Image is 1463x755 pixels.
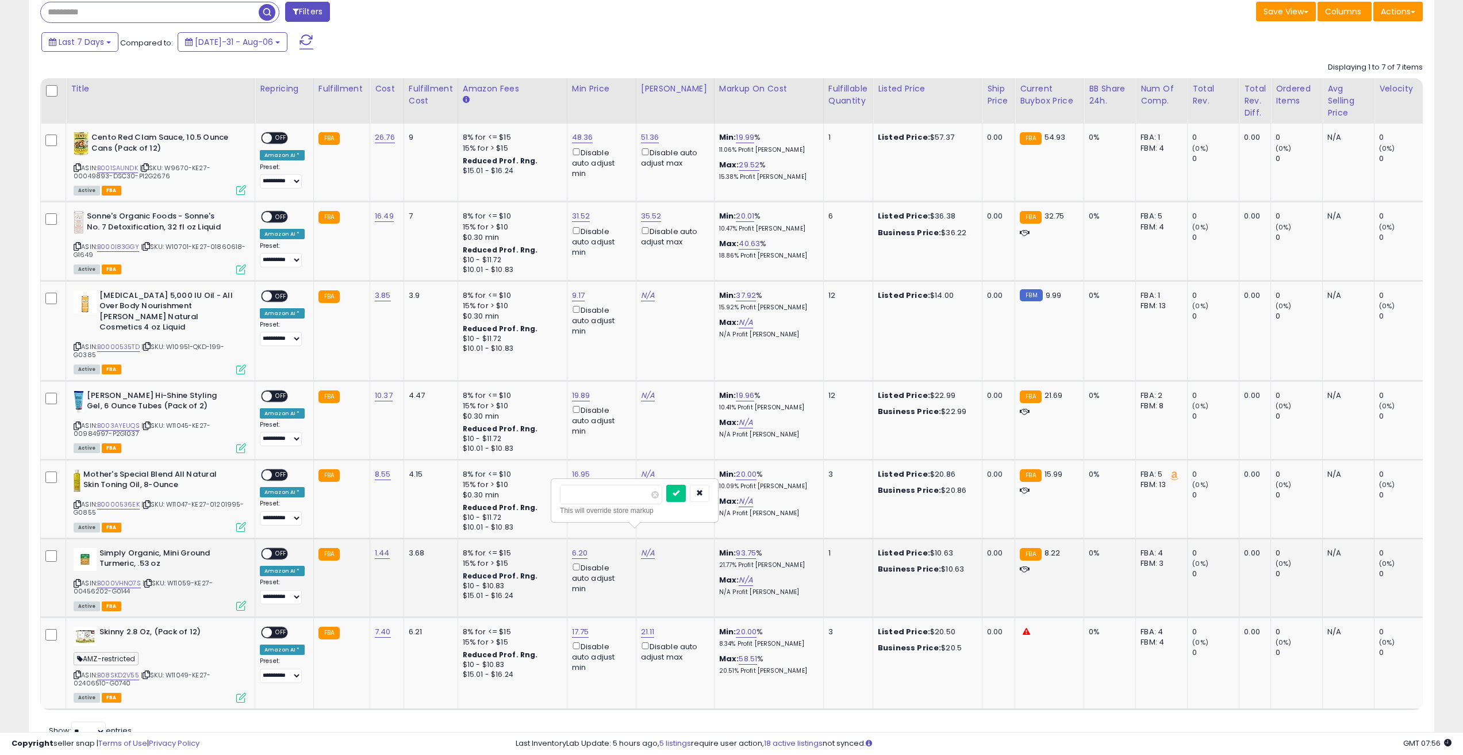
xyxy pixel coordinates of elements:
b: Min: [719,132,736,143]
div: 15% for > $10 [463,301,558,311]
div: FBA: 5 [1141,469,1178,480]
div: Min Price [572,83,631,95]
a: 9.17 [572,290,585,301]
div: Disable auto adjust min [572,404,627,437]
div: Disable auto adjust min [572,304,627,337]
a: Privacy Policy [149,738,199,749]
span: 15.99 [1045,469,1063,480]
b: Mother's Special Blend All Natural Skin Toning Oil, 8-Ounce [83,469,223,493]
div: Title [71,83,250,95]
b: Max: [719,417,739,428]
div: $36.22 [878,228,973,238]
span: 32.75 [1045,210,1065,221]
div: 0 [1379,154,1426,164]
div: N/A [1327,390,1365,401]
div: 0% [1089,390,1127,401]
div: Velocity [1379,83,1421,95]
div: 0 [1276,232,1322,243]
a: 21.11 [641,626,655,638]
div: 6 [828,211,864,221]
a: B000I83GGY [97,242,139,252]
p: 15.38% Profit [PERSON_NAME] [719,173,815,181]
a: 3.85 [375,290,391,301]
div: 8% for <= $10 [463,211,558,221]
img: 31CXI0NZtnL._SL40_.jpg [74,548,97,571]
div: $57.37 [878,132,973,143]
button: Last 7 Days [41,32,118,52]
div: Preset: [260,321,305,347]
a: 31.52 [572,210,590,222]
a: 20.00 [736,469,757,480]
div: % [719,211,815,232]
b: Listed Price: [878,290,930,301]
span: OFF [272,291,290,301]
div: 0% [1089,469,1127,480]
a: N/A [641,547,655,559]
small: (0%) [1379,480,1395,489]
a: N/A [739,417,752,428]
small: FBA [318,290,340,303]
div: % [719,469,815,490]
a: 51.36 [641,132,659,143]
a: 16.49 [375,210,394,222]
div: 0.00 [1244,211,1262,221]
div: Avg Selling Price [1327,83,1369,119]
button: Columns [1318,2,1372,21]
div: % [719,132,815,154]
span: Compared to: [120,37,173,48]
div: 0% [1089,132,1127,143]
a: 58.51 [739,653,757,665]
span: FBA [102,443,121,453]
a: N/A [739,496,752,507]
div: $10 - $11.72 [463,334,558,344]
a: N/A [641,469,655,480]
div: 0 [1192,154,1239,164]
div: ASIN: [74,290,246,373]
div: 0 [1276,154,1322,164]
div: 0.00 [987,390,1006,401]
div: 3.9 [409,290,449,301]
a: 20.01 [736,210,754,222]
b: Min: [719,210,736,221]
b: Max: [719,496,739,507]
b: Reduced Prof. Rng. [463,324,538,334]
small: (0%) [1379,401,1395,411]
a: B000VHNO7S [97,578,141,588]
div: N/A [1327,469,1365,480]
div: Total Rev. [1192,83,1234,107]
p: 10.47% Profit [PERSON_NAME] [719,225,815,233]
span: FBA [102,186,121,196]
a: B0000535TD [97,342,140,352]
span: OFF [272,470,290,480]
div: Amazon Fees [463,83,562,95]
b: Business Price: [878,406,941,417]
span: [DATE]-31 - Aug-06 [195,36,273,48]
a: B001SAUNDK [97,163,138,173]
div: 0% [1089,290,1127,301]
div: Displaying 1 to 7 of 7 items [1328,62,1423,73]
div: 0 [1379,390,1426,401]
div: 0 [1379,211,1426,221]
div: $0.30 min [463,411,558,421]
small: (0%) [1276,223,1292,232]
div: Ship Price [987,83,1010,107]
div: FBA: 1 [1141,132,1178,143]
a: 16.95 [572,469,590,480]
b: [MEDICAL_DATA] 5,000 IU Oil - All Over Body Nourishment [PERSON_NAME] Natural Cosmetics 4 oz Liquid [99,290,239,336]
b: Listed Price: [878,132,930,143]
span: | SKU: W10951-QKD-199-G0385 [74,342,225,359]
b: Business Price: [878,485,941,496]
div: FBM: 4 [1141,222,1178,232]
div: ASIN: [74,469,246,531]
div: $14.00 [878,290,973,301]
a: 19.99 [736,132,754,143]
div: Preset: [260,242,305,268]
div: N/A [1327,132,1365,143]
div: Preset: [260,163,305,189]
a: 10.37 [375,390,393,401]
p: 11.06% Profit [PERSON_NAME] [719,146,815,154]
div: 0.00 [1244,390,1262,401]
div: 0 [1192,390,1239,401]
b: Business Price: [878,227,941,238]
img: 41yv3zBABaL._SL40_.jpg [74,390,84,413]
